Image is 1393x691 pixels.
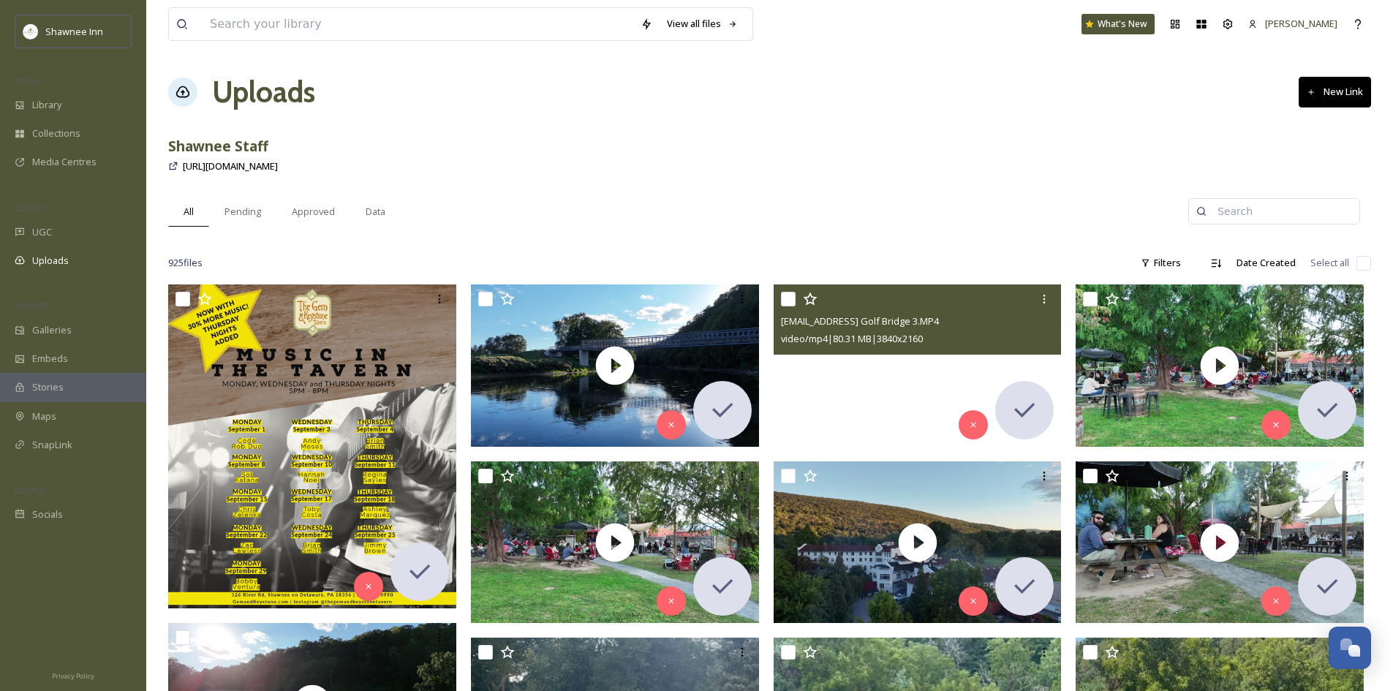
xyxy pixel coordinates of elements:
[32,352,68,366] span: Embeds
[781,332,923,345] span: video/mp4 | 80.31 MB | 3840 x 2160
[15,203,46,214] span: COLLECT
[224,205,261,219] span: Pending
[32,323,72,337] span: Galleries
[774,284,1062,447] video: ext_1756599677.547689_archibaldmackenzie16@gmail.com-Sunlit Golf Bridge 3.MP4
[168,284,456,608] img: ext_1756495958.455401_jwo@shawneeinn.com-Gem September Flyer 2025 TV.png
[32,409,56,423] span: Maps
[32,254,69,268] span: Uploads
[15,485,44,496] span: SOCIALS
[1299,77,1371,107] button: New Link
[32,225,52,239] span: UGC
[1076,284,1364,447] img: thumbnail
[32,507,63,521] span: Socials
[15,75,40,86] span: MEDIA
[471,284,759,447] img: thumbnail
[168,136,268,156] strong: Shawnee Staff
[1076,461,1364,624] img: thumbnail
[774,461,1062,624] img: thumbnail
[660,10,745,38] a: View all files
[45,25,103,38] span: Shawnee Inn
[32,98,61,112] span: Library
[52,671,94,681] span: Privacy Policy
[1310,256,1349,270] span: Select all
[781,314,939,328] span: [EMAIL_ADDRESS] Golf Bridge 3.MP4
[183,159,278,173] span: [URL][DOMAIN_NAME]
[471,461,759,624] img: thumbnail
[168,256,203,270] span: 925 file s
[366,205,385,219] span: Data
[184,205,194,219] span: All
[183,157,278,175] a: [URL][DOMAIN_NAME]
[212,70,315,114] a: Uploads
[32,127,80,140] span: Collections
[15,301,48,311] span: WIDGETS
[23,24,38,39] img: shawnee-300x300.jpg
[1081,14,1155,34] a: What's New
[292,205,335,219] span: Approved
[32,155,97,169] span: Media Centres
[1229,249,1303,277] div: Date Created
[203,8,633,40] input: Search your library
[1133,249,1188,277] div: Filters
[1210,197,1352,226] input: Search
[52,666,94,684] a: Privacy Policy
[1265,17,1337,30] span: [PERSON_NAME]
[32,438,72,452] span: SnapLink
[1241,10,1345,38] a: [PERSON_NAME]
[32,380,64,394] span: Stories
[1329,627,1371,669] button: Open Chat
